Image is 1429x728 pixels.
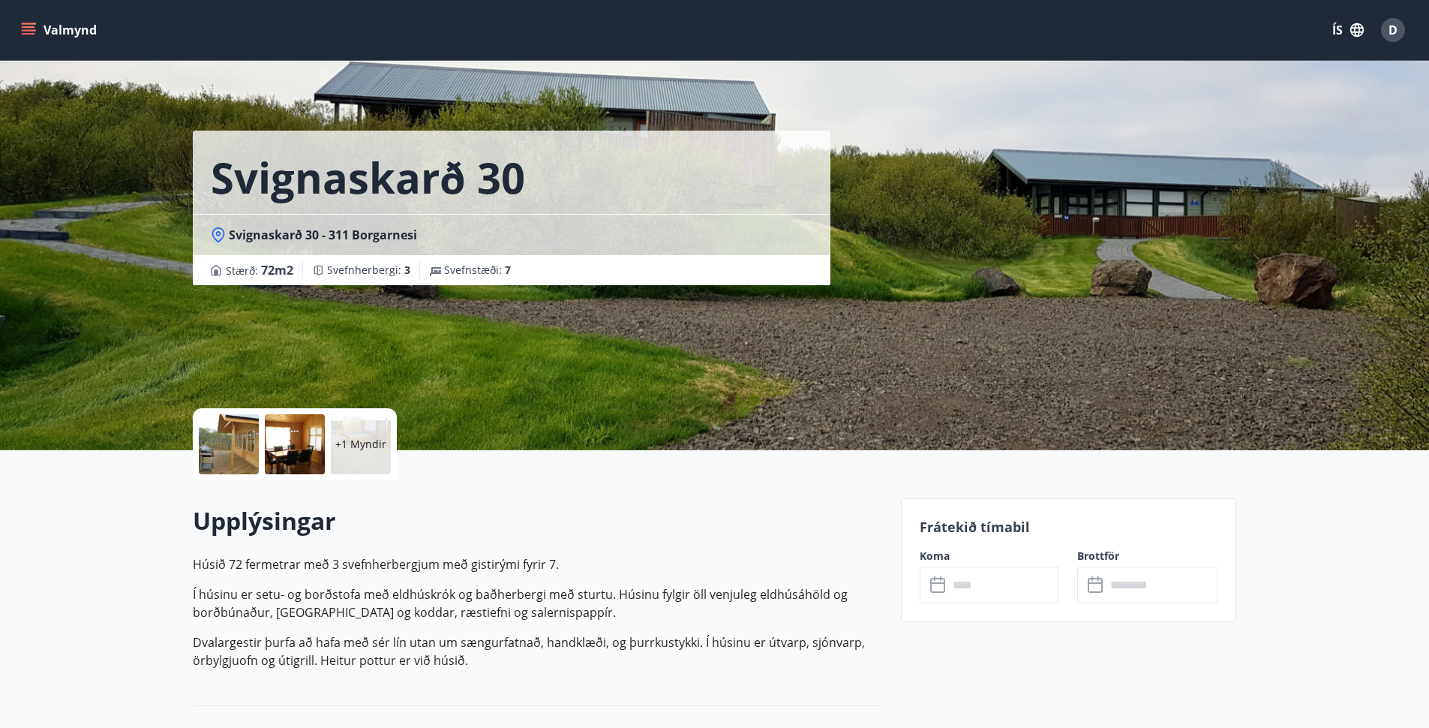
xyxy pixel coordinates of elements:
[18,17,103,44] button: menu
[505,263,511,277] span: 7
[1388,22,1397,38] span: D
[193,585,883,621] p: Í húsinu er setu- og borðstofa með eldhúskrók og baðherbergi með sturtu. Húsinu fylgir öll venjul...
[193,633,883,669] p: Dvalargestir þurfa að hafa með sér lín utan um sængurfatnað, handklæði, og þurrkustykki. Í húsinu...
[1077,549,1217,564] label: Brottför
[226,261,293,279] span: Stærð :
[211,149,525,206] h1: Svignaskarð 30
[444,263,511,278] span: Svefnstæði :
[193,504,883,537] h2: Upplýsingar
[327,263,410,278] span: Svefnherbergi :
[404,263,410,277] span: 3
[920,549,1060,564] label: Koma
[193,555,883,573] p: Húsið 72 fermetrar með 3 svefnherbergjum með gistirými fyrir 7.
[1375,12,1411,48] button: D
[335,437,386,452] p: +1 Myndir
[1324,17,1372,44] button: ÍS
[920,517,1218,537] p: Frátekið tímabil
[229,227,417,243] span: Svignaskarð 30 - 311 Borgarnesi
[261,262,293,278] span: 72 m2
